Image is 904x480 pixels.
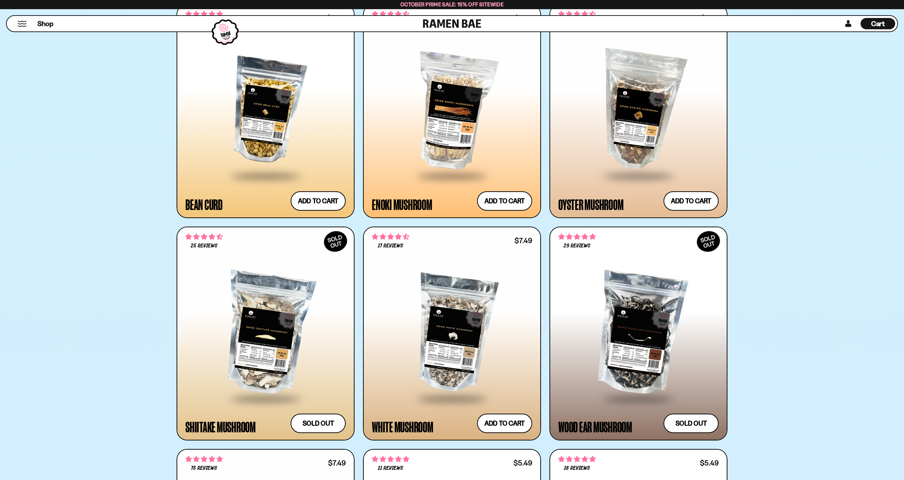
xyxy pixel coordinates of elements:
[400,1,504,8] span: October Prime Sale: 15% off Sitewide
[191,466,217,471] span: 75 reviews
[320,227,351,256] div: SOLD OUT
[37,19,53,29] span: Shop
[185,198,222,211] div: Bean Curd
[378,466,403,471] span: 11 reviews
[558,232,596,241] span: 4.86 stars
[363,227,541,441] a: 4.59 stars 17 reviews $7.49 White Mushroom Add to cart
[185,420,256,433] div: Shiitake Mushroom
[861,16,895,31] div: Cart
[191,243,218,249] span: 25 reviews
[549,4,727,218] a: 4.68 stars 130 reviews $7.49 Oyster Mushroom Add to cart
[549,227,727,441] a: SOLDOUT 4.86 stars 29 reviews Wood Ear Mushroom Sold out
[477,191,532,211] button: Add to cart
[177,227,355,441] a: SOLDOUT 4.52 stars 25 reviews Shiitake Mushroom Sold out
[291,191,346,211] button: Add to cart
[664,191,719,211] button: Add to cart
[17,21,27,27] button: Mobile Menu Trigger
[372,455,409,464] span: 4.82 stars
[558,420,632,433] div: Wood Ear Mushroom
[558,455,596,464] span: 4.83 stars
[328,460,346,466] div: $7.49
[363,4,541,218] a: 4.53 stars 341 reviews $7.49 Enoki Mushroom Add to cart
[564,243,590,249] span: 29 reviews
[372,198,432,211] div: Enoki Mushroom
[37,18,53,29] a: Shop
[515,237,532,244] div: $7.49
[693,227,724,256] div: SOLD OUT
[513,460,532,466] div: $5.49
[558,198,623,211] div: Oyster Mushroom
[177,4,355,218] a: 5.00 stars 6 reviews $4.99 Bean Curd Add to cart
[871,19,885,28] span: Cart
[291,414,346,433] button: Sold out
[477,414,532,433] button: Add to cart
[372,420,433,433] div: White Mushroom
[378,243,403,249] span: 17 reviews
[372,232,409,241] span: 4.59 stars
[664,414,719,433] button: Sold out
[700,460,719,466] div: $5.49
[185,232,223,241] span: 4.52 stars
[185,455,223,464] span: 4.91 stars
[564,466,590,471] span: 18 reviews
